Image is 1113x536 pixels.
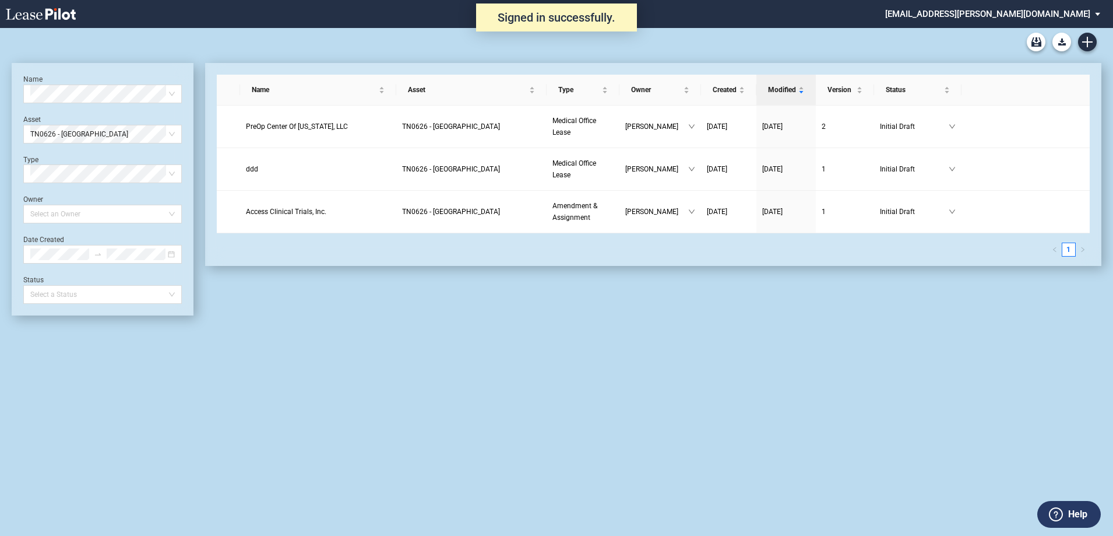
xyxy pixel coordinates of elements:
a: [DATE] [707,206,751,218]
a: 1 [822,163,868,175]
span: down [688,166,695,173]
span: 1 [822,208,826,216]
span: Type [558,84,600,96]
span: down [688,208,695,215]
span: Amendment & Assignment [552,202,597,222]
span: [PERSON_NAME] [625,206,688,218]
span: 1 [822,165,826,173]
span: Initial Draft [880,206,949,218]
a: TN0626 - [GEOGRAPHIC_DATA] [402,206,541,218]
label: Owner [23,195,43,204]
a: TN0626 - [GEOGRAPHIC_DATA] [402,121,541,132]
li: Next Page [1076,243,1090,257]
span: TN0626 - 2201 Medical Plaza [402,208,500,216]
span: [DATE] [762,208,783,216]
a: 1 [1062,243,1075,256]
span: right [1080,247,1086,253]
span: Created [713,84,737,96]
a: Medical Office Lease [552,157,614,181]
a: [DATE] [762,121,810,132]
span: swap-right [94,250,102,258]
span: Name [252,84,376,96]
span: Modified [768,84,796,96]
th: Owner [619,75,701,106]
span: [PERSON_NAME] [625,121,688,132]
span: TN0626 - 2201 Medical Plaza [402,165,500,173]
label: Status [23,276,44,284]
span: Initial Draft [880,163,949,175]
a: [DATE] [707,163,751,175]
a: TN0626 - [GEOGRAPHIC_DATA] [402,163,541,175]
span: Medical Office Lease [552,117,596,136]
a: [DATE] [762,206,810,218]
span: Version [827,84,854,96]
span: TN0626 - 2201 Medical Plaza [30,125,175,143]
span: PreOp Center Of Tennessee, LLC [246,122,348,131]
a: PreOp Center Of [US_STATE], LLC [246,121,390,132]
span: [DATE] [707,208,727,216]
th: Created [701,75,756,106]
th: Asset [396,75,547,106]
span: down [949,208,956,215]
span: Medical Office Lease [552,159,596,179]
span: TN0626 - 2201 Medical Plaza [402,122,500,131]
a: [DATE] [762,163,810,175]
a: Amendment & Assignment [552,200,614,223]
span: ddd [246,165,258,173]
span: [DATE] [762,122,783,131]
button: left [1048,243,1062,257]
label: Asset [23,115,41,124]
span: to [94,250,102,258]
th: Modified [756,75,816,106]
span: down [949,166,956,173]
button: right [1076,243,1090,257]
span: Status [886,84,942,96]
a: Medical Office Lease [552,115,614,138]
span: Initial Draft [880,121,949,132]
span: [PERSON_NAME] [625,163,688,175]
a: Access Clinical Trials, Inc. [246,206,390,218]
a: 1 [822,206,868,218]
li: Previous Page [1048,243,1062,257]
span: 2 [822,122,826,131]
md-menu: Download Blank Form List [1049,33,1075,51]
label: Type [23,156,38,164]
a: ddd [246,163,390,175]
label: Date Created [23,236,64,244]
button: Download Blank Form [1052,33,1071,51]
button: Help [1037,501,1101,528]
th: Version [816,75,874,106]
th: Name [240,75,396,106]
span: down [949,123,956,130]
li: 1 [1062,243,1076,257]
label: Name [23,75,43,83]
span: Owner [631,84,681,96]
span: [DATE] [707,165,727,173]
span: [DATE] [762,165,783,173]
span: [DATE] [707,122,727,131]
th: Status [874,75,961,106]
a: Archive [1027,33,1045,51]
a: Create new document [1078,33,1097,51]
a: 2 [822,121,868,132]
label: Help [1068,507,1087,522]
span: down [688,123,695,130]
span: Asset [408,84,527,96]
span: Access Clinical Trials, Inc. [246,208,326,216]
div: Signed in successfully. [476,3,637,31]
th: Type [547,75,619,106]
span: left [1052,247,1058,253]
a: [DATE] [707,121,751,132]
